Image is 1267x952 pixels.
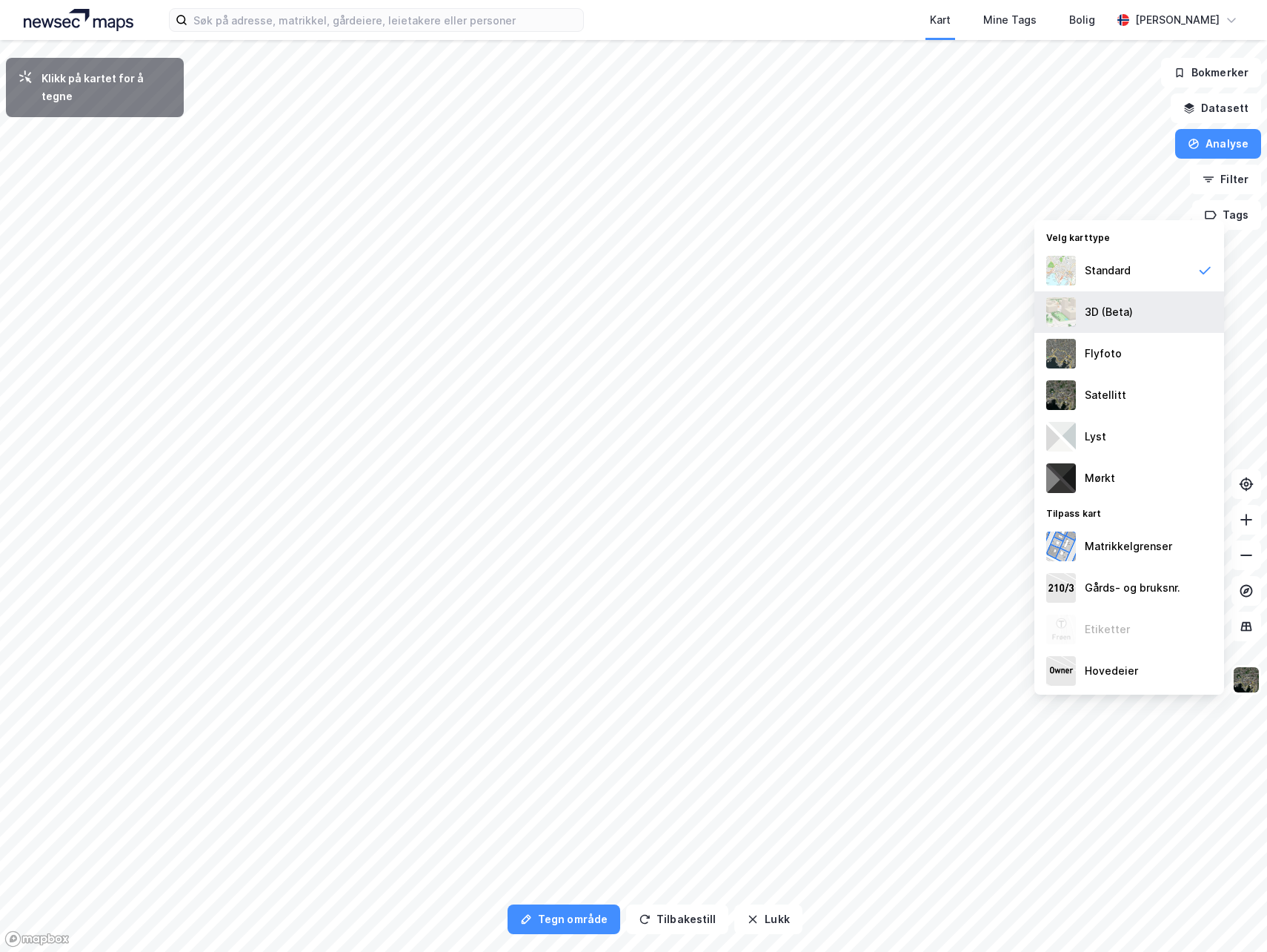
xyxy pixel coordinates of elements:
div: Kontrollprogram for chat [1193,881,1267,952]
div: Flyfoto [1085,345,1122,363]
div: [PERSON_NAME] [1135,11,1220,29]
button: Analyse [1175,129,1261,159]
button: Bokmerker [1161,58,1261,87]
div: Mine Tags [983,11,1037,29]
img: Z [1046,615,1076,644]
div: Mørkt [1085,469,1115,487]
div: 3D (Beta) [1085,303,1133,321]
button: Tegn område [508,905,620,934]
button: Lukk [734,905,802,934]
img: 9k= [1046,380,1076,410]
button: Datasett [1171,93,1261,123]
img: luj3wr1y2y3+OchiMxRmMxRlscgabnMEmZ7DJGWxyBpucwSZnsMkZbHIGm5zBJmewyRlscgabnMEmZ7DJGWxyBpucwSZnsMkZ... [1046,422,1076,452]
img: Z [1046,297,1076,327]
img: majorOwner.b5e170eddb5c04bfeeff.jpeg [1046,656,1076,686]
img: Z [1046,256,1076,285]
img: 9k= [1232,666,1260,694]
button: Tags [1192,200,1261,230]
div: Satellitt [1085,386,1126,404]
img: cadastreKeys.547ab17ec502f5a4ef2b.jpeg [1046,573,1076,603]
div: Gårds- og bruksnr. [1085,579,1180,597]
div: Matrikkelgrenser [1085,538,1172,555]
img: Z [1046,339,1076,368]
div: Kart [930,11,951,29]
img: cadastreBorders.cfe08de4b5ddd52a10de.jpeg [1046,532,1076,561]
div: Hovedeier [1085,662,1138,680]
div: Etiketter [1085,621,1130,638]
div: Standard [1085,262,1131,280]
a: Mapbox homepage [4,930,70,948]
div: Velg karttype [1034,223,1224,250]
div: Lyst [1085,428,1106,446]
img: nCdM7BzjoCAAAAAElFTkSuQmCC [1046,463,1076,493]
div: Bolig [1069,11,1095,29]
div: Klikk på kartet for å tegne [41,70,172,105]
input: Søk på adresse, matrikkel, gårdeiere, leietakere eller personer [187,9,583,31]
button: Filter [1190,165,1261,194]
iframe: Chat Widget [1193,881,1267,952]
button: Tilbakestill [626,905,728,934]
img: logo.a4113a55bc3d86da70a041830d287a7e.svg [24,9,133,31]
div: Tilpass kart [1034,499,1224,526]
